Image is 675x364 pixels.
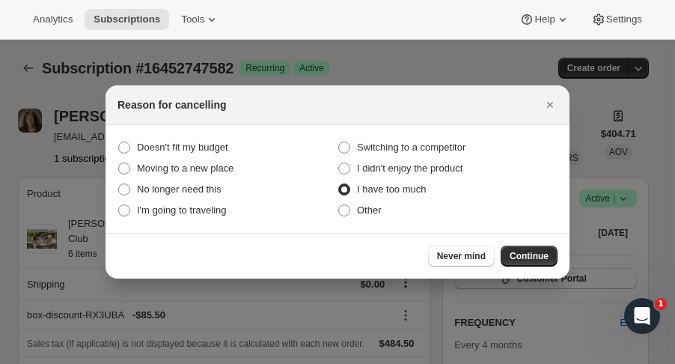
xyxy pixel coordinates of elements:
span: I have too much [357,183,427,195]
span: I didn't enjoy the product [357,163,462,174]
span: Settings [606,13,642,25]
span: Doesn't fit my budget [137,142,228,153]
span: Moving to a new place [137,163,233,174]
button: Tools [172,9,228,30]
span: Never mind [437,250,486,262]
span: Analytics [33,13,73,25]
iframe: Intercom live chat [624,298,660,334]
span: Help [534,13,555,25]
span: Continue [510,250,549,262]
span: 1 [655,298,667,310]
span: No longer need this [137,183,222,195]
span: I'm going to traveling [137,204,227,216]
button: Continue [501,246,558,267]
span: Subscriptions [94,13,160,25]
button: Help [510,9,578,30]
button: Never mind [428,246,495,267]
button: Settings [582,9,651,30]
span: Tools [181,13,204,25]
button: Analytics [24,9,82,30]
h2: Reason for cancelling [117,97,226,112]
button: Close [540,94,561,115]
span: Switching to a competitor [357,142,465,153]
span: Other [357,204,382,216]
button: Subscriptions [85,9,169,30]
